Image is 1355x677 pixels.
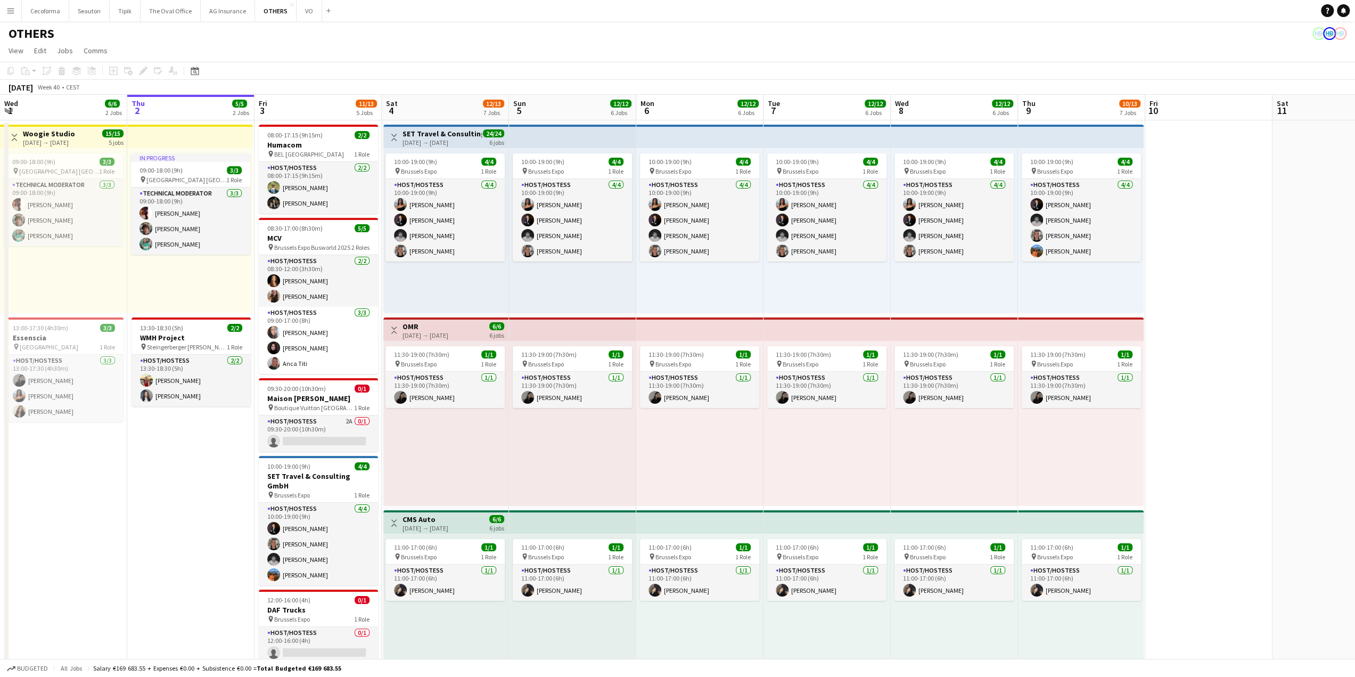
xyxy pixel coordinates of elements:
[863,543,878,551] span: 1/1
[990,543,1005,551] span: 1/1
[146,176,226,184] span: [GEOGRAPHIC_DATA] [GEOGRAPHIC_DATA]
[1022,372,1141,408] app-card-role: Host/Hostess1/111:30-19:00 (7h30m)[PERSON_NAME]
[354,404,369,412] span: 1 Role
[259,307,378,374] app-card-role: Host/Hostess3/309:00-17:00 (8h)[PERSON_NAME][PERSON_NAME]Anca Titi
[257,104,267,117] span: 3
[528,167,564,175] span: Brussels Expo
[865,100,886,108] span: 12/12
[131,187,250,255] app-card-role: Technical Moderator3/309:00-18:00 (9h)[PERSON_NAME][PERSON_NAME][PERSON_NAME]
[100,324,115,332] span: 3/3
[9,82,33,93] div: [DATE]
[1030,543,1073,551] span: 11:00-17:00 (6h)
[79,44,112,58] a: Comms
[894,153,1014,262] app-job-card: 10:00-19:00 (9h)4/4 Brussels Expo1 RoleHost/Hostess4/410:00-19:00 (9h)[PERSON_NAME][PERSON_NAME][...
[1117,553,1132,561] span: 1 Role
[34,46,46,55] span: Edit
[767,565,886,601] app-card-role: Host/Hostess1/111:00-17:00 (6h)[PERSON_NAME]
[1117,360,1132,368] span: 1 Role
[894,539,1014,601] app-job-card: 11:00-17:00 (6h)1/1 Brussels Expo1 RoleHost/Hostess1/111:00-17:00 (6h)[PERSON_NAME]
[1149,99,1158,108] span: Fri
[608,553,623,561] span: 1 Role
[894,565,1014,601] app-card-role: Host/Hostess1/111:00-17:00 (6h)[PERSON_NAME]
[386,99,398,108] span: Sat
[513,179,632,262] app-card-role: Host/Hostess4/410:00-19:00 (9h)[PERSON_NAME][PERSON_NAME][PERSON_NAME][PERSON_NAME]
[990,167,1005,175] span: 1 Role
[355,596,369,604] span: 0/1
[1118,543,1132,551] span: 1/1
[267,224,323,232] span: 08:30-17:00 (8h30m)
[513,372,632,408] app-card-role: Host/Hostess1/111:30-19:00 (7h30m)[PERSON_NAME]
[4,153,123,246] div: 09:00-18:00 (9h)3/3 [GEOGRAPHIC_DATA] [GEOGRAPHIC_DATA]1 RoleTechnical Moderator3/309:00-18:00 (9...
[384,104,398,117] span: 4
[140,324,183,332] span: 13:30-18:30 (5h)
[259,233,378,243] h3: MCV
[767,153,886,262] div: 10:00-19:00 (9h)4/4 Brussels Expo1 RoleHost/Hostess4/410:00-19:00 (9h)[PERSON_NAME][PERSON_NAME][...
[783,167,818,175] span: Brussels Expo
[147,343,227,351] span: Steingerberger [PERSON_NAME] Hotel
[267,462,310,470] span: 10:00-19:00 (9h)
[403,322,448,331] h3: OMR
[528,553,564,561] span: Brussels Expo
[403,129,482,138] h3: SET Travel & Consulting GmbH
[611,109,631,117] div: 6 Jobs
[903,350,958,358] span: 11:30-19:00 (7h30m)
[655,167,691,175] span: Brussels Expo
[227,343,242,351] span: 1 Role
[4,44,28,58] a: View
[201,1,255,21] button: AG Insurance
[1021,104,1036,117] span: 9
[768,99,780,108] span: Tue
[4,355,124,422] app-card-role: Host/Hostess3/313:00-17:30 (4h30m)[PERSON_NAME][PERSON_NAME][PERSON_NAME]
[69,1,110,21] button: Seauton
[355,131,369,139] span: 2/2
[640,539,759,601] div: 11:00-17:00 (6h)1/1 Brussels Expo1 RoleHost/Hostess1/111:00-17:00 (6h)[PERSON_NAME]
[403,138,482,146] div: [DATE] → [DATE]
[1148,104,1158,117] span: 10
[481,350,496,358] span: 1/1
[481,543,496,551] span: 1/1
[259,456,378,585] div: 10:00-19:00 (9h)4/4SET Travel & Consulting GmbH Brussels Expo1 RoleHost/Hostess4/410:00-19:00 (9h...
[1022,153,1141,262] app-job-card: 10:00-19:00 (9h)4/4 Brussels Expo1 RoleHost/Hostess4/410:00-19:00 (9h)[PERSON_NAME][PERSON_NAME][...
[257,664,341,672] span: Total Budgeted €169 683.55
[513,153,632,262] div: 10:00-19:00 (9h)4/4 Brussels Expo1 RoleHost/Hostess4/410:00-19:00 (9h)[PERSON_NAME][PERSON_NAME][...
[512,104,526,117] span: 5
[1022,346,1141,408] app-job-card: 11:30-19:00 (7h30m)1/1 Brussels Expo1 RoleHost/Hostess1/111:30-19:00 (7h30m)[PERSON_NAME]
[267,131,323,139] span: 08:00-17:15 (9h15m)
[110,1,141,21] button: Tipik
[767,346,886,408] app-job-card: 11:30-19:00 (7h30m)1/1 Brussels Expo1 RoleHost/Hostess1/111:30-19:00 (7h30m)[PERSON_NAME]
[1117,167,1132,175] span: 1 Role
[132,317,251,406] app-job-card: 13:30-18:30 (5h)2/2WMH Project Steingerberger [PERSON_NAME] Hotel1 RoleHost/Hostess2/213:30-18:30...
[736,158,751,166] span: 4/4
[894,372,1014,408] app-card-role: Host/Hostess1/111:30-19:00 (7h30m)[PERSON_NAME]
[109,137,124,146] div: 5 jobs
[865,109,885,117] div: 6 Jobs
[894,346,1014,408] app-job-card: 11:30-19:00 (7h30m)1/1 Brussels Expo1 RoleHost/Hostess1/111:30-19:00 (7h30m)[PERSON_NAME]
[863,350,878,358] span: 1/1
[354,491,369,499] span: 1 Role
[735,360,751,368] span: 1 Role
[132,99,145,108] span: Thu
[9,46,23,55] span: View
[9,26,54,42] h1: OTHERS
[297,1,322,21] button: VO
[130,104,145,117] span: 2
[259,162,378,214] app-card-role: Host/Hostess2/208:00-17:15 (9h15m)[PERSON_NAME][PERSON_NAME]
[1312,27,1325,40] app-user-avatar: HR Team
[483,129,504,137] span: 24/24
[910,167,946,175] span: Brussels Expo
[910,360,946,368] span: Brussels Expo
[385,565,505,601] app-card-role: Host/Hostess1/111:00-17:00 (6h)[PERSON_NAME]
[354,615,369,623] span: 1 Role
[35,83,62,91] span: Week 40
[385,346,505,408] app-job-card: 11:30-19:00 (7h30m)1/1 Brussels Expo1 RoleHost/Hostess1/111:30-19:00 (7h30m)[PERSON_NAME]
[1037,553,1073,561] span: Brussels Expo
[648,543,692,551] span: 11:00-17:00 (6h)
[232,100,247,108] span: 5/5
[481,167,496,175] span: 1 Role
[30,44,51,58] a: Edit
[893,104,909,117] span: 8
[767,539,886,601] app-job-card: 11:00-17:00 (6h)1/1 Brussels Expo1 RoleHost/Hostess1/111:00-17:00 (6h)[PERSON_NAME]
